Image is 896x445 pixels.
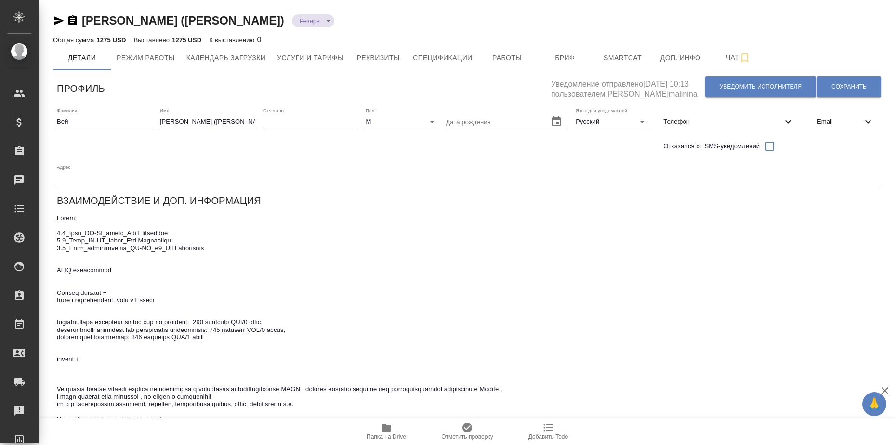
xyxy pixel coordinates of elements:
button: Сохранить [817,76,881,97]
label: Отчество: [263,108,285,113]
span: Папка на Drive [367,433,406,440]
div: Телефон [656,111,802,132]
button: Уведомить исполнителя [705,76,816,97]
span: Сохранить [831,83,867,91]
button: Папка на Drive [346,418,427,445]
h6: Взаимодействие и доп. информация [57,193,261,208]
span: Бриф [542,52,588,64]
span: Отметить проверку [441,433,493,440]
button: 🙏 [862,392,886,416]
p: 1275 USD [172,37,201,44]
p: 1275 USD [96,37,126,44]
span: Режим работы [117,52,175,64]
span: Спецификации [413,52,472,64]
span: Добавить Todo [528,433,568,440]
label: Фамилия: [57,108,79,113]
a: [PERSON_NAME] ([PERSON_NAME]) [82,14,284,27]
p: К выставлению [209,37,257,44]
label: Имя: [160,108,171,113]
span: Отказался от SMS-уведомлений [663,141,760,151]
svg: Подписаться [739,52,751,64]
button: Резерв [297,17,323,25]
label: Язык для уведомлений: [576,108,629,113]
div: Email [809,111,882,132]
span: Реквизиты [355,52,401,64]
span: 🙏 [866,394,883,414]
span: Работы [484,52,530,64]
label: Пол: [366,108,376,113]
span: Телефон [663,117,782,127]
span: Детали [59,52,105,64]
div: 0 [209,34,261,46]
button: Добавить Todo [508,418,589,445]
h5: Уведомление отправлено [DATE] 10:13 пользователем [PERSON_NAME]malinina [551,74,705,100]
p: Общая сумма [53,37,96,44]
span: Доп. инфо [658,52,704,64]
span: Услуги и тарифы [277,52,343,64]
button: Скопировать ссылку [67,15,79,26]
button: Скопировать ссылку для ЯМессенджера [53,15,65,26]
div: Русский [576,115,648,128]
span: Чат [715,51,762,64]
div: Резерв [292,14,334,27]
label: Адрес: [57,165,72,169]
h6: Профиль [57,81,105,96]
span: Smartcat [600,52,646,64]
span: Календарь загрузки [186,52,266,64]
textarea: Lorem: 4.4_Ipsu_DO-SI_ametc_Adi Elitseddoe 5.9_Temp_IN-UT_labor_Etd Magnaaliqu 3.5_Enim_adminimve... [57,215,882,445]
button: Отметить проверку [427,418,508,445]
div: М [366,115,438,128]
span: Уведомить исполнителя [720,83,802,91]
p: Выставлено [134,37,172,44]
span: Email [817,117,862,127]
